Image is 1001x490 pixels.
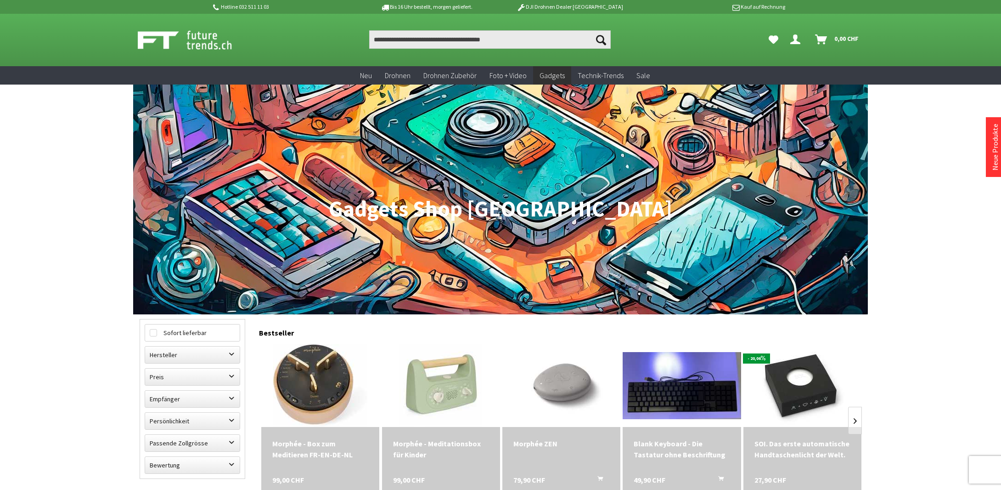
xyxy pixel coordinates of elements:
label: Persönlichkeit [145,413,240,429]
h1: Gadgets Shop [GEOGRAPHIC_DATA] [140,198,861,221]
span: Neu [360,71,372,80]
button: In den Warenkorb [586,474,608,486]
span: Sale [636,71,650,80]
span: 27,90 CHF [754,474,786,485]
span: 79,90 CHF [513,474,545,485]
label: Preis [145,369,240,385]
p: Bis 16 Uhr bestellt, morgen geliefert. [354,1,498,12]
p: Hotline 032 511 11 03 [211,1,354,12]
a: Meine Favoriten [764,30,783,49]
a: SOI. Das erste automatische Handtaschenlicht der Welt. 27,90 CHF [754,438,850,460]
img: Morphée - Box zum Meditieren FR-EN-DE-NL [273,344,367,427]
span: Technik-Trends [578,71,624,80]
a: Dein Konto [787,30,808,49]
span: Drohnen [385,71,411,80]
span: Drohnen Zubehör [423,71,477,80]
img: SOI. Das erste automatische Handtaschenlicht der Welt. [747,344,857,427]
a: Foto + Video [483,66,533,85]
span: 99,00 CHF [393,474,425,485]
img: Morphée - Meditationsbox für Kinder [399,344,482,427]
div: Morphée ZEN [513,438,609,449]
a: Morphée - Meditationsbox für Kinder 99,00 CHF [393,438,489,460]
img: Shop Futuretrends - zur Startseite wechseln [138,28,252,51]
a: Warenkorb [811,30,863,49]
div: Bestseller [259,319,861,342]
label: Sofort lieferbar [145,325,240,341]
div: Blank Keyboard - Die Tastatur ohne Beschriftung [634,438,730,460]
label: Bewertung [145,457,240,473]
label: Hersteller [145,347,240,363]
input: Produkt, Marke, Kategorie, EAN, Artikelnummer… [369,30,611,49]
label: Empfänger [145,391,240,407]
p: DJI Drohnen Dealer [GEOGRAPHIC_DATA] [498,1,641,12]
a: Gadgets [533,66,571,85]
p: Kauf auf Rechnung [641,1,785,12]
a: Neu [354,66,378,85]
a: Neue Produkte [990,124,1000,171]
div: SOI. Das erste automatische Handtaschenlicht der Welt. [754,438,850,460]
a: Drohnen Zubehör [417,66,483,85]
span: 49,90 CHF [634,474,665,485]
span: 99,00 CHF [272,474,304,485]
a: Blank Keyboard - Die Tastatur ohne Beschriftung 49,90 CHF In den Warenkorb [634,438,730,460]
span: 0,00 CHF [834,31,859,46]
button: In den Warenkorb [707,474,729,486]
div: Morphée - Box zum Meditieren FR-EN-DE-NL [272,438,368,460]
a: Drohnen [378,66,417,85]
a: Morphée - Box zum Meditieren FR-EN-DE-NL 99,00 CHF [272,438,368,460]
a: Technik-Trends [571,66,630,85]
label: Passende Zollgrösse [145,435,240,451]
a: Sale [630,66,657,85]
span: Gadgets [540,71,565,80]
img: Morphée ZEN [520,344,603,427]
div: Morphée - Meditationsbox für Kinder [393,438,489,460]
img: Blank Keyboard - Die Tastatur ohne Beschriftung [623,352,741,420]
span: Foto + Video [489,71,527,80]
a: Morphée ZEN 79,90 CHF In den Warenkorb [513,438,609,449]
button: Suchen [591,30,611,49]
